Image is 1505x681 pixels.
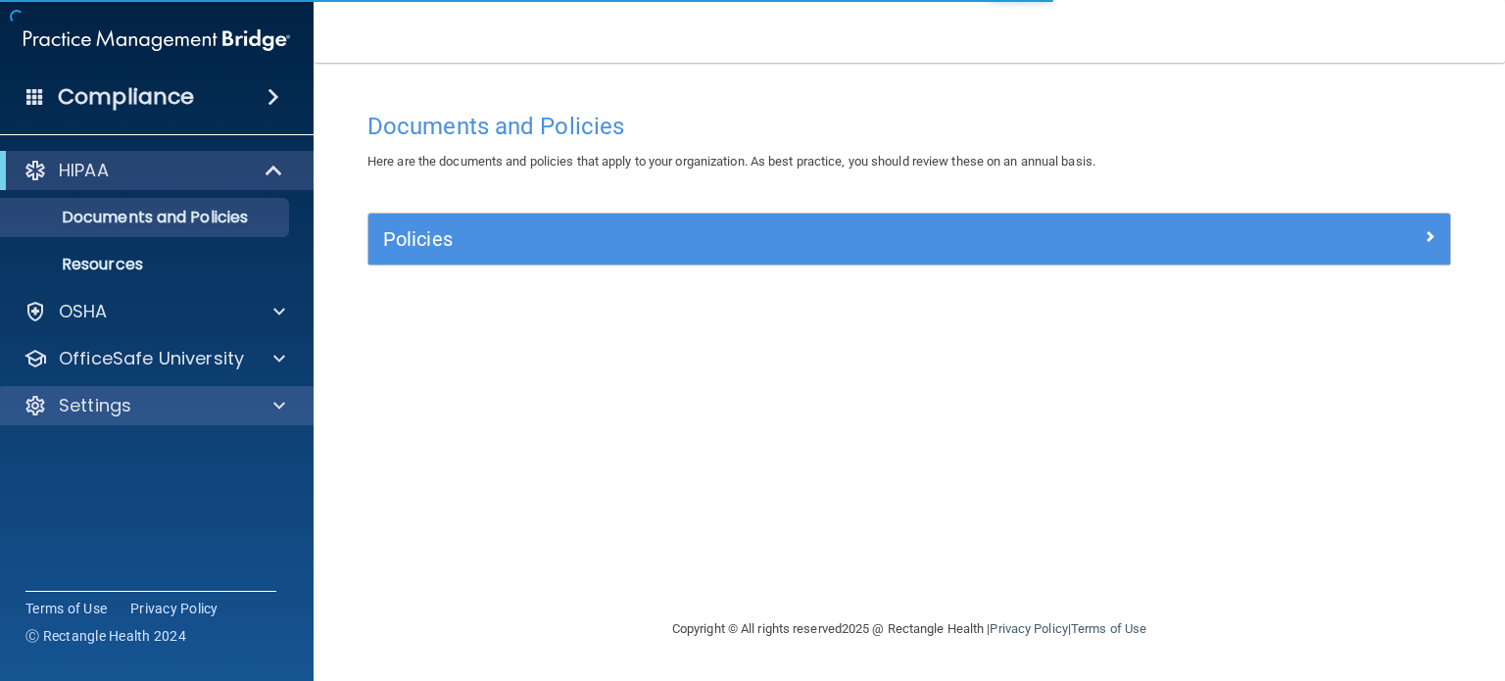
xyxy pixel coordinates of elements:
[59,159,109,182] p: HIPAA
[383,223,1435,255] a: Policies
[552,598,1267,660] div: Copyright © All rights reserved 2025 @ Rectangle Health | |
[367,114,1451,139] h4: Documents and Policies
[59,300,108,323] p: OSHA
[383,228,1165,250] h5: Policies
[24,347,285,370] a: OfficeSafe University
[25,626,186,646] span: Ⓒ Rectangle Health 2024
[24,394,285,417] a: Settings
[1071,621,1146,636] a: Terms of Use
[990,621,1067,636] a: Privacy Policy
[24,159,284,182] a: HIPAA
[24,21,290,60] img: PMB logo
[130,599,218,618] a: Privacy Policy
[24,300,285,323] a: OSHA
[13,208,280,227] p: Documents and Policies
[59,394,131,417] p: Settings
[59,347,244,370] p: OfficeSafe University
[58,83,194,111] h4: Compliance
[13,255,280,274] p: Resources
[25,599,107,618] a: Terms of Use
[367,154,1095,169] span: Here are the documents and policies that apply to your organization. As best practice, you should...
